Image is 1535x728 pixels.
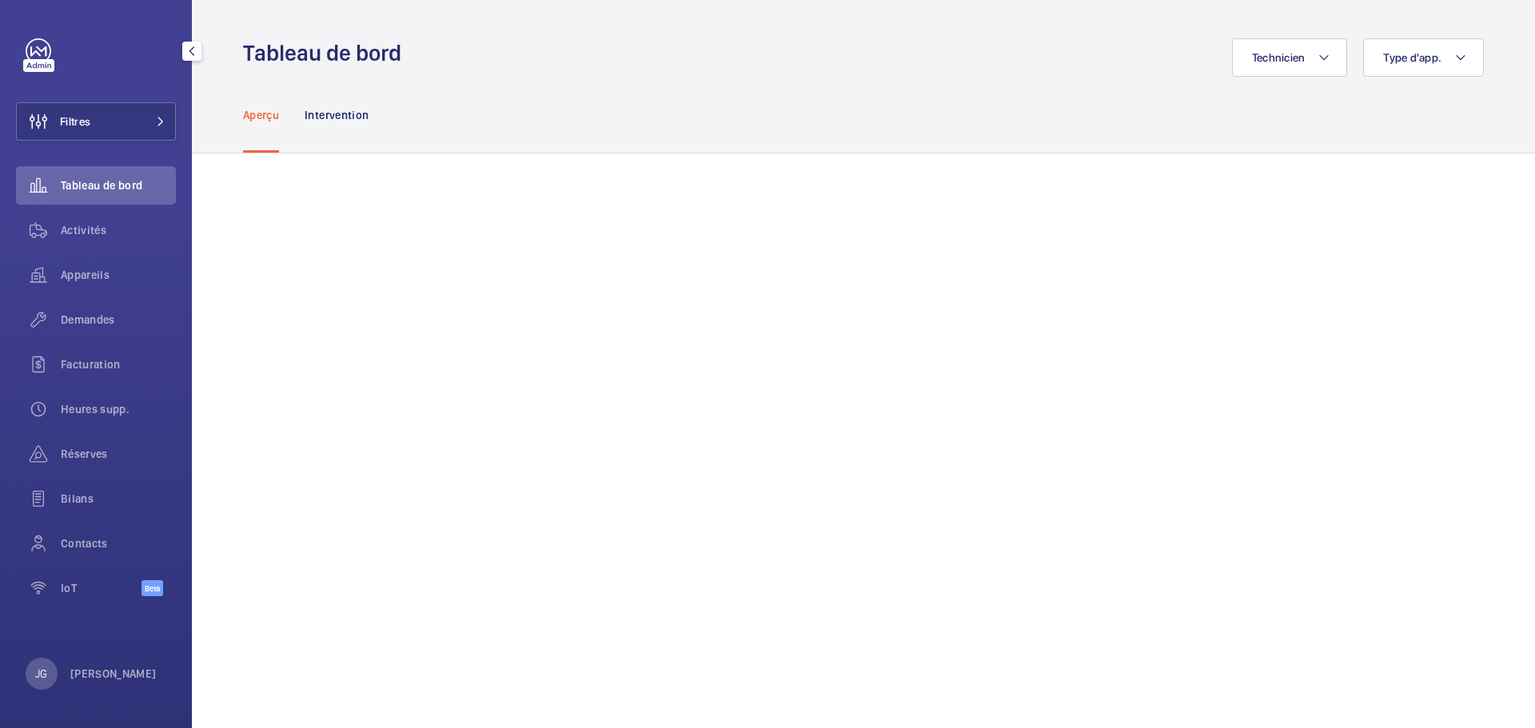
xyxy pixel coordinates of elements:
[35,666,47,682] p: JG
[1363,38,1484,77] button: Type d'app.
[243,38,411,68] h1: Tableau de bord
[16,102,176,141] button: Filtres
[61,267,176,283] span: Appareils
[1252,51,1306,64] span: Technicien
[61,491,176,507] span: Bilans
[61,356,176,372] span: Facturation
[61,446,176,462] span: Réserves
[1383,51,1441,64] span: Type d'app.
[61,401,176,417] span: Heures supp.
[70,666,157,682] p: [PERSON_NAME]
[61,312,176,328] span: Demandes
[305,107,369,123] p: Intervention
[60,113,90,129] span: Filtres
[1232,38,1348,77] button: Technicien
[142,580,163,596] span: Beta
[61,177,176,193] span: Tableau de bord
[61,580,142,596] span: IoT
[243,107,279,123] p: Aperçu
[61,222,176,238] span: Activités
[61,535,176,551] span: Contacts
